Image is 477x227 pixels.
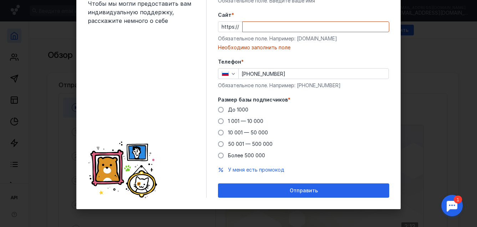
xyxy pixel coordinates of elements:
[16,4,24,12] div: 1
[218,44,389,51] div: Необходимо заполнить поле
[218,58,241,65] span: Телефон
[228,152,265,158] span: Более 500 000
[228,166,284,173] button: У меня есть промокод
[228,129,268,135] span: 10 001 — 50 000
[218,35,389,42] div: Обязательное поле. Например: [DOMAIN_NAME]
[218,96,288,103] span: Размер базы подписчиков
[228,107,248,113] span: До 1000
[218,183,389,198] button: Отправить
[228,118,263,124] span: 1 001 — 10 000
[218,82,389,89] div: Обязательное поле. Например: [PHONE_NUMBER]
[218,11,232,19] span: Cайт
[290,188,318,194] span: Отправить
[228,141,273,147] span: 50 001 — 500 000
[228,167,284,173] span: У меня есть промокод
